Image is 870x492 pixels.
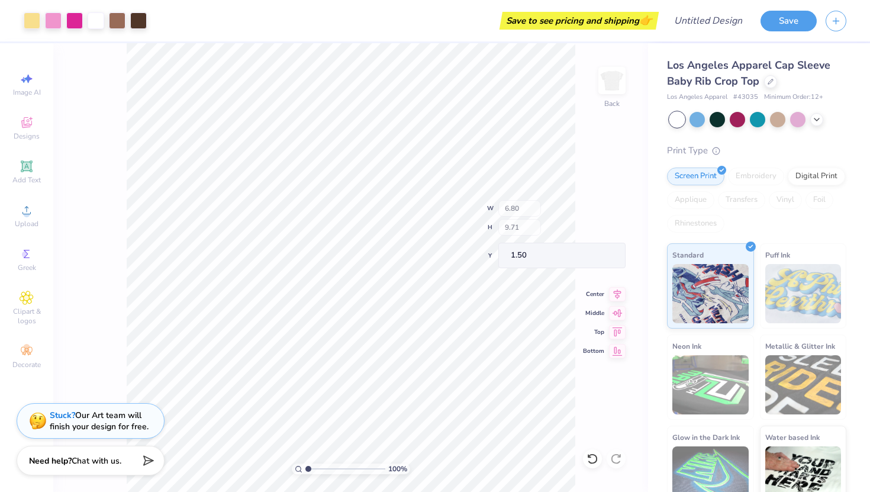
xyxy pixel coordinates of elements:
span: Glow in the Dark Ink [672,431,740,443]
span: Clipart & logos [6,307,47,326]
div: Print Type [667,144,846,157]
span: Metallic & Glitter Ink [765,340,835,352]
img: Metallic & Glitter Ink [765,355,842,414]
span: Chat with us. [72,455,121,467]
img: Puff Ink [765,264,842,323]
span: Center [583,290,604,298]
span: Standard [672,249,704,261]
img: Back [600,69,624,92]
img: Standard [672,264,749,323]
div: Vinyl [769,191,802,209]
div: Digital Print [788,168,845,185]
span: Decorate [12,360,41,369]
div: Rhinestones [667,215,724,233]
span: Greek [18,263,36,272]
span: Puff Ink [765,249,790,261]
span: Los Angeles Apparel Cap Sleeve Baby Rib Crop Top [667,58,830,88]
div: Screen Print [667,168,724,185]
span: 👉 [639,13,652,27]
span: Image AI [13,88,41,97]
span: Top [583,328,604,336]
span: Upload [15,219,38,229]
div: Save to see pricing and shipping [502,12,656,30]
span: 100 % [388,464,407,474]
span: Minimum Order: 12 + [764,92,823,102]
div: Embroidery [728,168,784,185]
strong: Stuck? [50,410,75,421]
div: Transfers [718,191,765,209]
span: # 43035 [733,92,758,102]
span: Middle [583,309,604,317]
span: Water based Ink [765,431,820,443]
button: Save [761,11,817,31]
div: Foil [805,191,833,209]
img: Neon Ink [672,355,749,414]
span: Bottom [583,347,604,355]
span: Add Text [12,175,41,185]
span: Los Angeles Apparel [667,92,727,102]
div: Our Art team will finish your design for free. [50,410,149,432]
span: Neon Ink [672,340,701,352]
div: Back [604,98,620,109]
div: Applique [667,191,714,209]
span: Designs [14,131,40,141]
input: Untitled Design [665,9,752,33]
strong: Need help? [29,455,72,467]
